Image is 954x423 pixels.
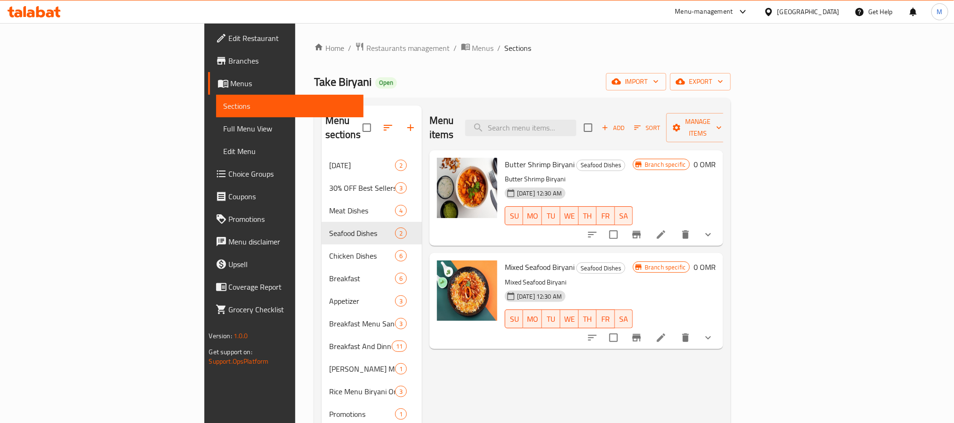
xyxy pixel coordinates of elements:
[694,260,716,274] h6: 0 OMR
[697,326,720,349] button: show more
[604,328,623,348] span: Select to update
[546,312,556,326] span: TU
[655,229,667,240] a: Edit menu item
[395,408,407,420] div: items
[675,6,733,17] div: Menu-management
[224,100,356,112] span: Sections
[564,312,575,326] span: WE
[229,259,356,270] span: Upsell
[395,160,407,171] div: items
[208,253,364,276] a: Upsell
[329,295,395,307] span: Appetizer
[396,252,406,260] span: 6
[329,408,395,420] div: Promotions
[523,206,542,225] button: MO
[674,116,722,139] span: Manage items
[216,117,364,140] a: Full Menu View
[329,363,395,374] span: [PERSON_NAME] Menu With Paratha
[229,304,356,315] span: Grocery Checklist
[625,326,648,349] button: Branch-specific-item
[597,206,614,225] button: FR
[513,189,566,198] span: [DATE] 12:30 AM
[216,95,364,117] a: Sections
[322,335,422,358] div: Breakfast And Dinner With [PERSON_NAME]11
[777,7,840,17] div: [GEOGRAPHIC_DATA]
[329,228,395,239] span: Seafood Dishes
[209,346,252,358] span: Get support on:
[498,42,501,54] li: /
[560,206,579,225] button: WE
[703,229,714,240] svg: Show Choices
[209,330,232,342] span: Version:
[697,223,720,246] button: show more
[576,160,625,171] div: Seafood Dishes
[542,309,560,328] button: TU
[577,263,625,274] span: Seafood Dishes
[329,160,395,171] span: [DATE]
[396,274,406,283] span: 6
[375,79,397,87] span: Open
[678,76,723,88] span: export
[666,113,729,142] button: Manage items
[208,163,364,185] a: Choice Groups
[314,71,372,92] span: Take Biryani
[509,312,519,326] span: SU
[600,312,611,326] span: FR
[355,42,450,54] a: Restaurants management
[322,244,422,267] div: Chicken Dishes6
[329,160,395,171] div: Ramadan
[229,191,356,202] span: Coupons
[598,121,628,135] button: Add
[694,158,716,171] h6: 0 OMR
[322,222,422,244] div: Seafood Dishes2
[674,326,697,349] button: delete
[395,182,407,194] div: items
[472,42,494,54] span: Menus
[600,122,626,133] span: Add
[560,309,579,328] button: WE
[454,42,457,54] li: /
[395,205,407,216] div: items
[396,184,406,193] span: 3
[505,157,574,171] span: Butter Shrimp Biryani
[329,250,395,261] span: Chicken Dishes
[395,295,407,307] div: items
[581,326,604,349] button: sort-choices
[437,260,497,321] img: Mixed Seafood Biryani
[505,260,574,274] span: Mixed Seafood Biryani
[209,355,269,367] a: Support.OpsPlatform
[208,27,364,49] a: Edit Restaurant
[628,121,666,135] span: Sort items
[396,297,406,306] span: 3
[542,206,560,225] button: TU
[329,386,395,397] div: Rice Menu Biryani Or Safron
[329,386,395,397] span: Rice Menu Biryani Or [PERSON_NAME]
[670,73,731,90] button: export
[396,319,406,328] span: 3
[937,7,943,17] span: M
[606,73,666,90] button: import
[329,273,395,284] span: Breakfast
[634,122,660,133] span: Sort
[523,309,542,328] button: MO
[357,118,377,138] span: Select all sections
[329,205,395,216] span: Meat Dishes
[229,213,356,225] span: Promotions
[576,262,625,274] div: Seafood Dishes
[216,140,364,163] a: Edit Menu
[322,380,422,403] div: Rice Menu Biryani Or [PERSON_NAME]3
[527,312,538,326] span: MO
[505,206,523,225] button: SU
[208,72,364,95] a: Menus
[322,312,422,335] div: Breakfast Menu Sandwich3
[598,121,628,135] span: Add item
[582,209,593,223] span: TH
[461,42,494,54] a: Menus
[632,121,663,135] button: Sort
[577,160,625,171] span: Seafood Dishes
[615,206,633,225] button: SA
[582,312,593,326] span: TH
[231,78,356,89] span: Menus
